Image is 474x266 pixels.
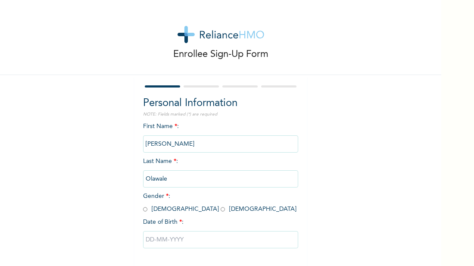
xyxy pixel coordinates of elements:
input: Enter your first name [143,135,298,153]
span: Last Name : [143,158,298,182]
img: logo [178,26,264,43]
h2: Personal Information [143,96,298,111]
span: Date of Birth : [143,218,184,227]
p: Enrollee Sign-Up Form [173,47,268,62]
input: Enter your last name [143,170,298,188]
span: Gender : [DEMOGRAPHIC_DATA] [DEMOGRAPHIC_DATA] [143,193,296,212]
p: NOTE: Fields marked (*) are required [143,111,298,118]
span: First Name : [143,123,298,147]
input: DD-MM-YYYY [143,231,298,248]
